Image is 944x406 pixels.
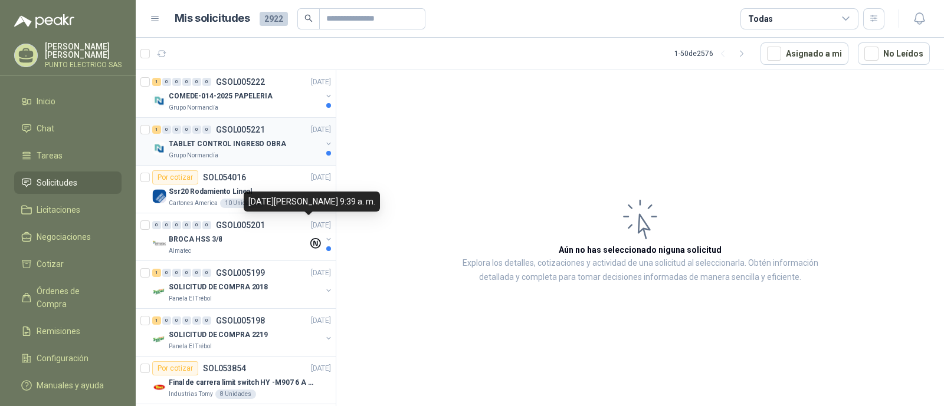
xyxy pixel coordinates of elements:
[152,285,166,299] img: Company Logo
[152,269,161,277] div: 1
[14,280,122,315] a: Órdenes de Compra
[14,320,122,342] a: Remisiones
[192,221,201,229] div: 0
[37,230,91,243] span: Negociaciones
[311,172,331,183] p: [DATE]
[37,203,80,216] span: Licitaciones
[169,199,218,208] p: Cartones America
[152,313,333,351] a: 1 0 0 0 0 0 GSOL005198[DATE] Company LogoSOLICITUD DE COMPRA 2219Panela El Trébol
[220,199,264,208] div: 10 Unidades
[202,78,211,86] div: 0
[858,42,930,65] button: No Leídos
[162,126,171,134] div: 0
[37,176,77,189] span: Solicitudes
[182,221,191,229] div: 0
[152,123,333,160] a: 1 0 0 0 0 0 GSOL005221[DATE] Company LogoTABLET CONTROL INGRESO OBRAGrupo Normandía
[203,364,246,372] p: SOL053854
[311,77,331,88] p: [DATE]
[14,117,122,140] a: Chat
[169,151,218,160] p: Grupo Normandía
[152,170,198,184] div: Por cotizar
[37,325,80,338] span: Remisiones
[14,374,122,397] a: Manuales y ayuda
[260,12,288,26] span: 2922
[169,342,212,351] p: Panela El Trébol
[152,332,166,346] img: Company Logo
[152,94,166,108] img: Company Logo
[311,268,331,279] p: [DATE]
[14,144,122,167] a: Tareas
[169,246,191,256] p: Almatec
[152,361,198,375] div: Por cotizar
[172,269,181,277] div: 0
[162,221,171,229] div: 0
[169,103,218,113] p: Grupo Normandía
[37,122,54,135] span: Chat
[169,282,268,293] p: SOLICITUD DE COMPRA 2018
[192,78,201,86] div: 0
[37,379,104,392] span: Manuales y ayuda
[14,226,122,248] a: Negociaciones
[169,329,268,341] p: SOLICITUD DE COMPRA 2219
[674,44,751,63] div: 1 - 50 de 2576
[202,269,211,277] div: 0
[152,218,333,256] a: 0 0 0 0 0 0 GSOL005201[DATE] Company LogoBROCA HSS 3/8Almatec
[37,95,55,108] span: Inicio
[172,78,181,86] div: 0
[172,316,181,325] div: 0
[311,315,331,326] p: [DATE]
[45,61,122,68] p: PUNTO ELECTRICO SAS
[216,78,265,86] p: GSOL005222
[152,78,161,86] div: 1
[37,352,88,365] span: Configuración
[172,221,181,229] div: 0
[14,171,122,194] a: Solicitudes
[169,377,316,388] p: Final de carrera limit switch HY -M907 6 A - 250 V a.c
[37,285,110,311] span: Órdenes de Compra
[152,221,161,229] div: 0
[37,149,63,162] span: Tareas
[216,221,265,229] p: GSOL005201
[172,126,181,134] div: 0
[162,269,171,277] div: 0
[14,90,122,113] a: Inicio
[202,316,211,325] div: 0
[216,126,265,134] p: GSOL005221
[37,258,64,270] span: Cotizar
[45,42,122,59] p: [PERSON_NAME] [PERSON_NAME]
[169,294,212,303] p: Panela El Trébol
[215,390,256,399] div: 8 Unidades
[169,138,286,150] p: TABLET CONTROL INGRESO OBRA
[192,269,201,277] div: 0
[169,186,252,197] p: Ssr20 Rodamiento Lineal
[311,220,331,231] p: [DATE]
[136,166,336,213] a: Por cotizarSOL054016[DATE] Company LogoSsr20 Rodamiento LinealCartones America10 Unidades
[152,237,166,251] img: Company Logo
[175,10,250,27] h1: Mis solicitudes
[152,380,166,394] img: Company Logo
[182,78,191,86] div: 0
[162,78,171,86] div: 0
[169,390,213,399] p: Industrias Tomy
[152,189,166,203] img: Company Logo
[169,91,273,102] p: COMEDE-014-2025 PAPELERIA
[216,316,265,325] p: GSOL005198
[14,199,122,221] a: Licitaciones
[311,124,331,136] p: [DATE]
[304,14,313,22] span: search
[761,42,848,65] button: Asignado a mi
[182,269,191,277] div: 0
[14,347,122,369] a: Configuración
[216,269,265,277] p: GSOL005199
[203,173,246,181] p: SOL054016
[192,126,201,134] div: 0
[14,253,122,275] a: Cotizar
[454,256,826,285] p: Explora los detalles, cotizaciones y actividad de una solicitud al seleccionarla. Obtén informaci...
[152,266,333,303] a: 1 0 0 0 0 0 GSOL005199[DATE] Company LogoSOLICITUD DE COMPRA 2018Panela El Trébol
[192,316,201,325] div: 0
[182,126,191,134] div: 0
[152,141,166,156] img: Company Logo
[136,357,336,404] a: Por cotizarSOL053854[DATE] Company LogoFinal de carrera limit switch HY -M907 6 A - 250 V a.cIndu...
[169,234,222,245] p: BROCA HSS 3/8
[152,126,161,134] div: 1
